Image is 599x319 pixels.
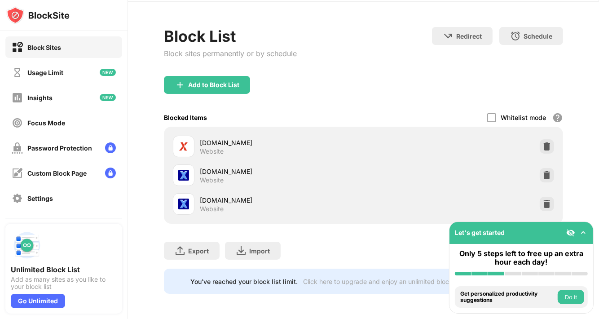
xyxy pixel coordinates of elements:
img: settings-off.svg [12,193,23,204]
img: favicons [178,141,189,152]
img: push-block-list.svg [11,229,43,261]
div: You’ve reached your block list limit. [190,278,298,285]
div: Schedule [524,32,552,40]
div: Add as many sites as you like to your block list [11,276,117,290]
div: Whitelist mode [501,114,546,121]
div: Blocked Items [164,114,207,121]
img: lock-menu.svg [105,168,116,178]
img: focus-off.svg [12,117,23,128]
div: Password Protection [27,144,92,152]
div: Get personalized productivity suggestions [460,291,555,304]
img: lock-menu.svg [105,142,116,153]
img: customize-block-page-off.svg [12,168,23,179]
img: new-icon.svg [100,69,116,76]
img: new-icon.svg [100,94,116,101]
div: [DOMAIN_NAME] [200,138,363,147]
img: logo-blocksite.svg [6,6,70,24]
div: Add to Block List [188,81,239,89]
img: favicons [178,170,189,181]
div: Website [200,176,224,184]
div: Unlimited Block List [11,265,117,274]
img: password-protection-off.svg [12,142,23,154]
img: block-on.svg [12,42,23,53]
img: eye-not-visible.svg [566,228,575,237]
div: Export [188,247,209,255]
div: Insights [27,94,53,102]
div: Settings [27,195,53,202]
div: Custom Block Page [27,169,87,177]
img: insights-off.svg [12,92,23,103]
div: Block Sites [27,44,61,51]
div: Focus Mode [27,119,65,127]
img: omni-setup-toggle.svg [579,228,588,237]
div: [DOMAIN_NAME] [200,167,363,176]
div: Block sites permanently or by schedule [164,49,297,58]
div: Redirect [456,32,482,40]
div: Website [200,205,224,213]
button: Do it [558,290,584,304]
div: Click here to upgrade and enjoy an unlimited block list. [303,278,464,285]
div: Let's get started [455,229,505,236]
div: [DOMAIN_NAME] [200,195,363,205]
div: Go Unlimited [11,294,65,308]
img: favicons [178,199,189,209]
div: Only 5 steps left to free up an extra hour each day! [455,249,588,266]
div: Import [249,247,270,255]
div: Usage Limit [27,69,63,76]
div: Website [200,147,224,155]
div: Block List [164,27,297,45]
img: time-usage-off.svg [12,67,23,78]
